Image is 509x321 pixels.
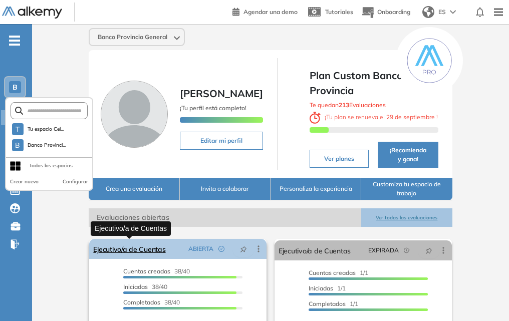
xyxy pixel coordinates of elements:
span: [PERSON_NAME] [180,87,263,100]
span: Banco Provinci... [28,141,66,149]
span: field-time [404,247,410,253]
img: Logo [2,7,62,19]
span: Evaluaciones abiertas [89,208,361,227]
span: Te quedan Evaluaciones [310,101,386,109]
span: pushpin [425,246,432,254]
button: Personaliza la experiencia [271,178,361,200]
a: Agendar una demo [232,5,298,17]
img: Menu [490,2,507,22]
span: Completados [309,300,346,307]
a: Ejecutivo/a de Cuentas [279,240,351,260]
span: Completados [123,298,160,306]
span: Iniciadas [123,283,148,290]
span: Tutoriales [325,8,353,16]
span: Cuentas creadas [309,269,356,276]
span: ES [438,8,446,17]
button: Ver todas las evaluaciones [361,208,452,227]
div: Todos los espacios [29,162,73,170]
span: T [16,125,20,133]
span: pushpin [240,245,247,253]
img: clock-svg [310,112,321,124]
button: Configurar [63,178,88,186]
span: 1/1 [309,269,368,276]
button: Ver planes [310,150,368,168]
button: Invita a colaborar [180,178,271,200]
button: ¡Recomienda y gana! [378,142,438,168]
span: 1/1 [309,284,346,292]
i: - [9,40,20,42]
span: EXPIRADA [368,246,399,255]
b: 213 [339,101,349,109]
span: Plan Custom Banco Provincia [310,68,438,98]
span: 38/40 [123,283,167,290]
div: Ejecutivo/a de Cuentas [91,221,171,236]
button: pushpin [418,242,440,258]
button: pushpin [232,241,254,257]
span: Cuentas creadas [123,267,170,275]
button: Crea una evaluación [89,178,179,200]
img: arrow [450,10,456,14]
span: Banco Provincia General [98,33,167,41]
a: Ejecutivo/a de Cuentas [93,239,165,259]
span: ¡ Tu plan se renueva el ! [310,113,438,121]
span: Iniciadas [309,284,333,292]
img: world [422,6,434,18]
img: Foto de perfil [101,81,168,148]
span: 38/40 [123,298,180,306]
span: Agendar una demo [243,8,298,16]
button: Onboarding [361,2,410,23]
span: 1/1 [309,300,358,307]
span: B [13,83,18,91]
span: check-circle [218,246,224,252]
button: Crear nuevo [10,178,39,186]
span: 38/40 [123,267,190,275]
span: Tu espacio Cel... [28,125,64,133]
span: ABIERTA [188,244,213,253]
button: Customiza tu espacio de trabajo [361,178,452,200]
button: Editar mi perfil [180,132,263,150]
span: B [15,141,20,149]
span: ¡Tu perfil está completo! [180,104,246,112]
b: 29 de septiembre [385,113,436,121]
span: Onboarding [377,8,410,16]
